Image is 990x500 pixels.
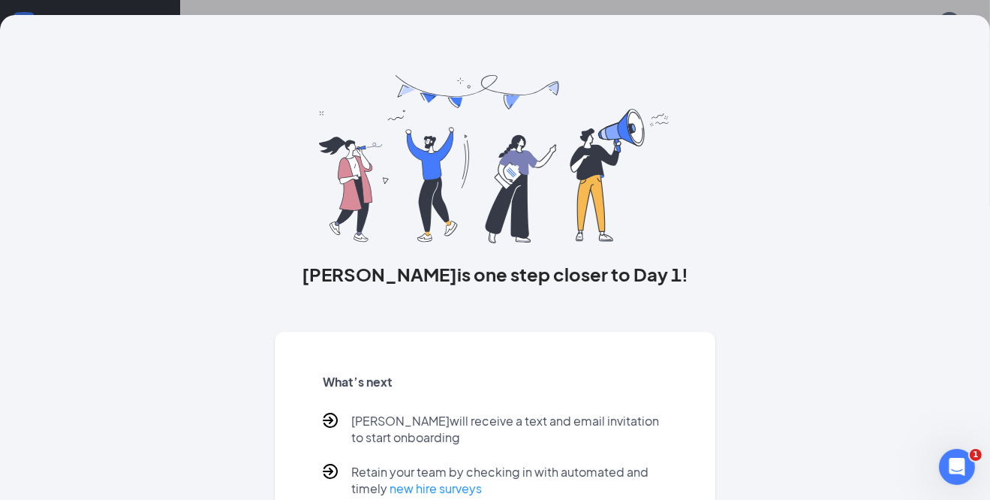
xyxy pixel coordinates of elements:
[939,449,975,485] iframe: Intercom live chat
[323,374,667,390] h5: What’s next
[390,480,482,496] a: new hire surveys
[351,413,667,446] p: [PERSON_NAME] will receive a text and email invitation to start onboarding
[970,449,982,461] span: 1
[351,464,667,497] p: Retain your team by checking in with automated and timely
[275,261,715,287] h3: [PERSON_NAME] is one step closer to Day 1!
[319,75,671,243] img: you are all set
